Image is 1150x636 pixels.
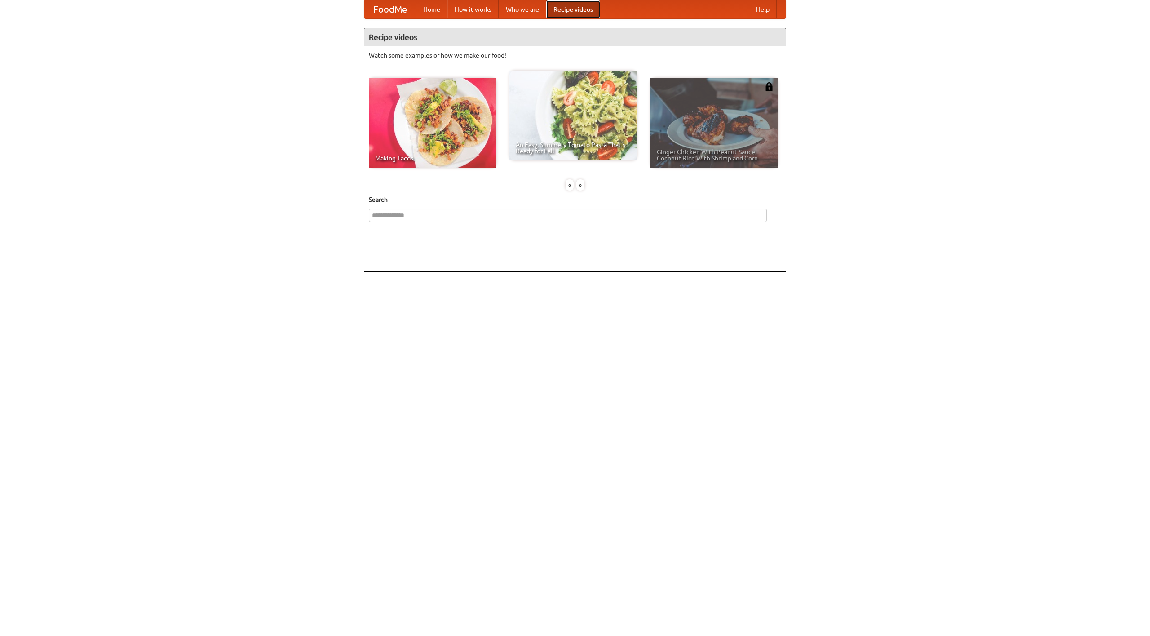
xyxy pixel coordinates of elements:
a: Making Tacos [369,78,496,168]
a: Who we are [499,0,546,18]
img: 483408.png [765,82,774,91]
a: Help [749,0,777,18]
span: Making Tacos [375,155,490,161]
a: An Easy, Summery Tomato Pasta That's Ready for Fall [509,71,637,160]
a: How it works [447,0,499,18]
h4: Recipe videos [364,28,786,46]
div: « [566,179,574,191]
p: Watch some examples of how we make our food! [369,51,781,60]
div: » [576,179,584,191]
h5: Search [369,195,781,204]
a: Recipe videos [546,0,600,18]
a: FoodMe [364,0,416,18]
a: Home [416,0,447,18]
span: An Easy, Summery Tomato Pasta That's Ready for Fall [516,142,631,154]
